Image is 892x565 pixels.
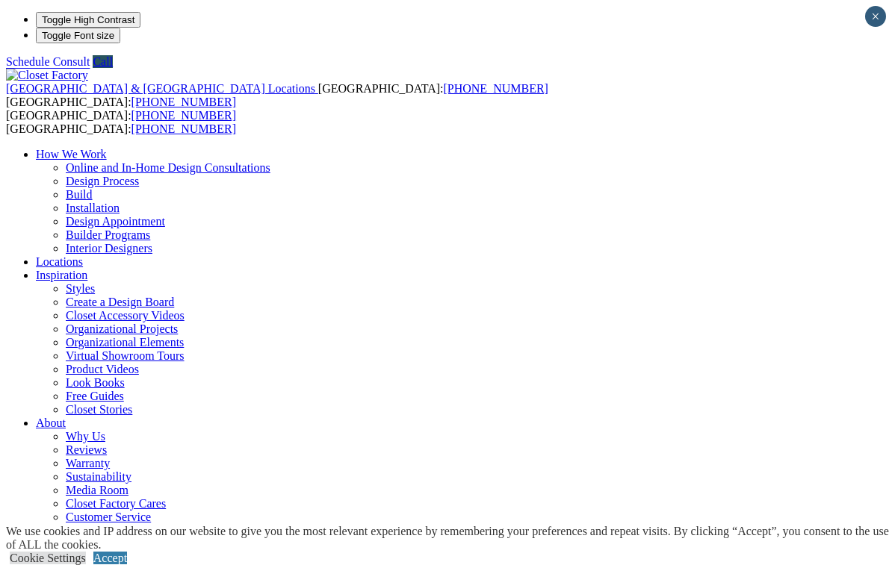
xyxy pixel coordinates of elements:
a: Installation [66,202,120,214]
a: [PHONE_NUMBER] [131,109,236,122]
a: Design Process [66,175,139,187]
a: Organizational Elements [66,336,184,349]
img: Closet Factory [6,69,88,82]
a: Inspiration [36,269,87,281]
button: Close [865,6,886,27]
a: [PHONE_NUMBER] [131,122,236,135]
a: Online and In-Home Design Consultations [66,161,270,174]
a: Design Appointment [66,215,165,228]
div: We use cookies and IP address on our website to give you the most relevant experience by remember... [6,525,892,552]
span: Toggle Font size [42,30,114,41]
a: How We Work [36,148,107,160]
span: [GEOGRAPHIC_DATA]: [GEOGRAPHIC_DATA]: [6,82,548,108]
a: [PHONE_NUMBER] [131,96,236,108]
a: Closet Stories [66,403,132,416]
a: Careers [66,524,102,537]
a: Product Videos [66,363,139,375]
a: Cookie Settings [10,552,86,564]
a: Closet Factory Cares [66,497,166,510]
a: [PHONE_NUMBER] [443,82,548,95]
a: Closet Accessory Videos [66,309,185,322]
a: Warranty [66,457,110,469]
span: Toggle High Contrast [42,14,134,25]
a: Locations [36,255,83,268]
a: Organizational Projects [66,322,178,335]
a: Schedule Consult [6,55,90,68]
a: Why Us [66,430,105,443]
a: Look Books [66,376,125,389]
a: Media Room [66,484,128,496]
span: [GEOGRAPHIC_DATA] & [GEOGRAPHIC_DATA] Locations [6,82,315,95]
a: [GEOGRAPHIC_DATA] & [GEOGRAPHIC_DATA] Locations [6,82,318,95]
a: Interior Designers [66,242,152,255]
a: Customer Service [66,511,151,523]
button: Toggle Font size [36,28,120,43]
a: Reviews [66,443,107,456]
a: Call [93,55,113,68]
button: Toggle High Contrast [36,12,140,28]
a: Sustainability [66,470,131,483]
a: Free Guides [66,390,124,402]
a: Accept [93,552,127,564]
a: Build [66,188,93,201]
a: Virtual Showroom Tours [66,349,185,362]
a: Styles [66,282,95,295]
a: Builder Programs [66,228,150,241]
a: Create a Design Board [66,296,174,308]
a: About [36,416,66,429]
span: [GEOGRAPHIC_DATA]: [GEOGRAPHIC_DATA]: [6,109,236,135]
